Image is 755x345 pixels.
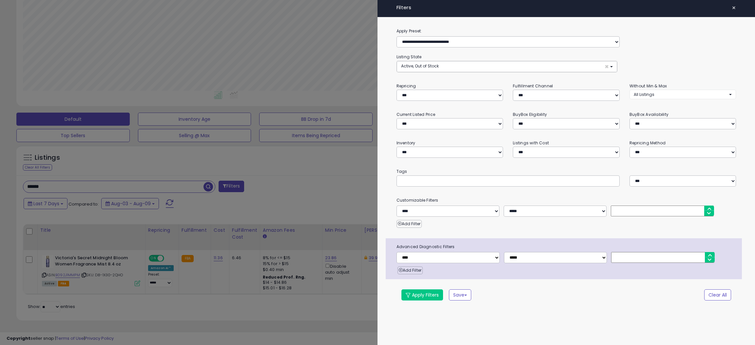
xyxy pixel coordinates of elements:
span: Advanced Diagnostic Filters [392,243,742,250]
button: All Listings [629,90,736,99]
small: Repricing [397,83,416,89]
button: Active, Out of Stock × [397,61,617,72]
button: × [729,3,739,12]
button: Add Filter [397,266,423,274]
small: BuyBox Availability [629,112,668,117]
button: Apply Filters [401,289,443,300]
small: Current Listed Price [397,112,435,117]
span: All Listings [634,92,654,97]
small: Repricing Method [629,140,666,146]
small: Inventory [397,140,416,146]
label: Apply Preset: [392,27,741,35]
small: BuyBox Eligibility [513,112,547,117]
button: Add Filter [397,220,422,228]
span: × [732,3,736,12]
small: Without Min & Max [629,83,667,89]
span: × [605,63,609,70]
span: Active, Out of Stock [401,63,439,69]
small: Customizable Filters [392,197,741,204]
h4: Filters [397,5,736,10]
button: Save [449,289,471,300]
small: Listings with Cost [513,140,549,146]
small: Tags [392,168,741,175]
button: Clear All [704,289,731,300]
small: Listing State [397,54,422,60]
small: Fulfillment Channel [513,83,553,89]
